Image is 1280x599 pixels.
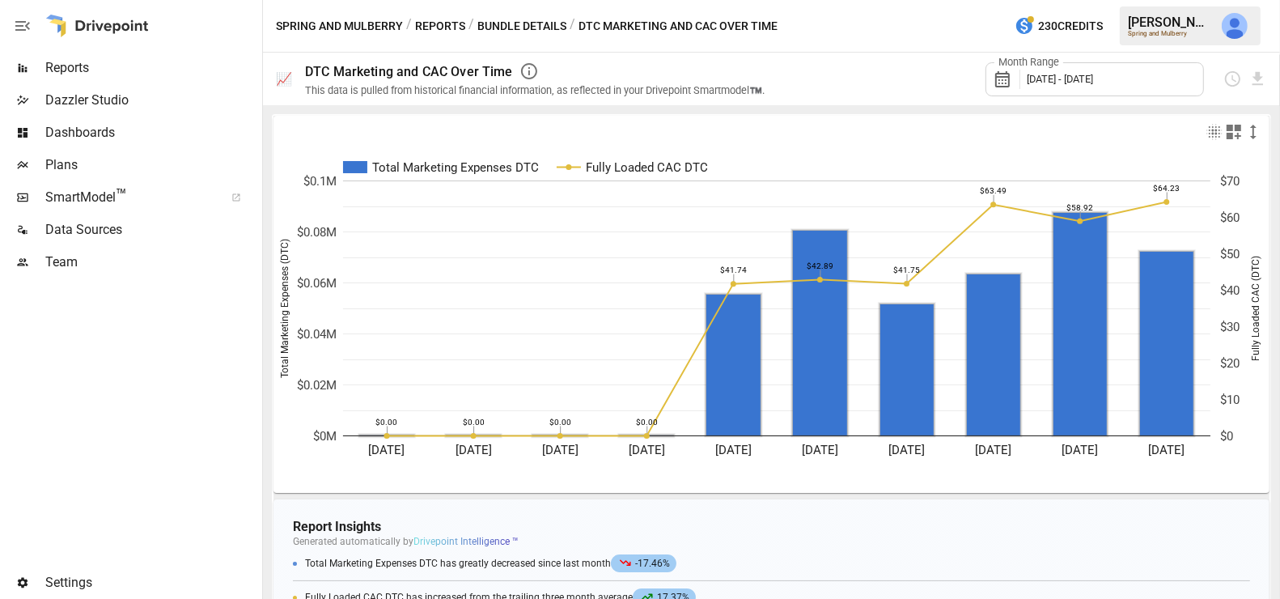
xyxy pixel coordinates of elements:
[994,55,1063,70] label: Month Range
[1153,184,1180,193] text: $64.23
[415,16,465,36] button: Reports
[1062,443,1098,457] text: [DATE]
[45,58,259,78] span: Reports
[273,148,1270,493] svg: A chart.
[1220,247,1240,261] text: $50
[893,266,920,274] text: $41.75
[276,71,292,87] div: 📈
[45,91,259,110] span: Dazzler Studio
[1248,70,1267,88] button: Download report
[297,225,337,240] text: $0.08M
[297,276,337,291] text: $0.06M
[549,418,571,427] text: $0.00
[376,418,398,427] text: $0.00
[313,429,337,444] text: $0M
[45,123,259,142] span: Dashboards
[975,443,1011,457] text: [DATE]
[1220,174,1240,189] text: $70
[1222,13,1248,39] img: Julie Wilton
[1212,3,1257,49] button: Julie Wilton
[715,443,752,457] text: [DATE]
[542,443,579,457] text: [DATE]
[305,558,680,569] span: Total Marketing Expenses DTC has greatly decreased since last month
[45,220,259,240] span: Data Sources
[1066,203,1093,212] text: $58.92
[279,239,290,378] text: Total Marketing Expenses (DTC)
[372,160,539,175] text: Total Marketing Expenses DTC
[586,160,708,175] text: Fully Loaded CAC DTC
[980,186,1007,195] text: $63.49
[807,261,833,270] text: $42.89
[305,64,513,79] div: DTC Marketing and CAC Over Time
[45,573,259,593] span: Settings
[636,418,658,427] text: $0.00
[297,378,337,393] text: $0.02M
[1223,70,1242,88] button: Schedule report
[1220,393,1240,407] text: $10
[1027,73,1093,85] span: [DATE] - [DATE]
[1220,283,1240,298] text: $40
[293,519,1250,534] h4: Report Insights
[477,16,566,36] button: Bundle Details
[45,188,214,207] span: SmartModel
[468,16,474,36] div: /
[629,443,665,457] text: [DATE]
[45,155,259,175] span: Plans
[888,443,925,457] text: [DATE]
[406,16,412,36] div: /
[276,16,403,36] button: Spring and Mulberry
[1220,210,1240,225] text: $60
[1220,356,1240,371] text: $20
[45,253,259,272] span: Team
[303,174,337,189] text: $0.1M
[611,554,676,572] span: -17.46%
[802,443,838,457] text: [DATE]
[463,418,485,427] text: $0.00
[369,443,405,457] text: [DATE]
[1220,429,1233,444] text: $0
[1038,16,1103,36] span: 230 Credits
[1008,11,1109,41] button: 230Credits
[1250,256,1261,361] text: Fully Loaded CAC (DTC)
[1220,320,1240,334] text: $30
[1148,443,1185,457] text: [DATE]
[456,443,492,457] text: [DATE]
[297,327,337,342] text: $0.04M
[570,16,575,36] div: /
[305,84,765,96] div: This data is pulled from historical financial information, as reflected in your Drivepoint Smartm...
[293,536,1250,547] p: Generated automatically by
[1128,30,1212,37] div: Spring and Mulberry
[1128,15,1212,30] div: [PERSON_NAME]
[116,185,127,206] span: ™
[413,536,519,547] span: Drivepoint Intelligence ™
[720,266,747,274] text: $41.74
